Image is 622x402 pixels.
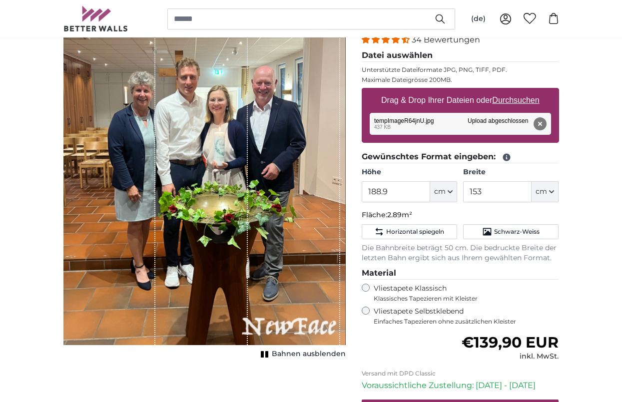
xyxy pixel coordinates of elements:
[362,35,412,44] span: 4.32 stars
[374,295,551,303] span: Klassisches Tapezieren mit Kleister
[258,347,346,361] button: Bahnen ausblenden
[377,90,544,110] label: Drag & Drop Ihrer Dateien oder
[494,228,540,236] span: Schwarz-Weiss
[387,210,412,219] span: 2.89m²
[362,267,559,280] legend: Material
[536,187,547,197] span: cm
[462,352,559,362] div: inkl. MwSt.
[362,76,559,84] p: Maximale Dateigrösse 200MB.
[362,49,559,62] legend: Datei auswählen
[362,370,559,378] p: Versand mit DPD Classic
[362,151,559,163] legend: Gewünschtes Format eingeben:
[374,284,551,303] label: Vliestapete Klassisch
[362,224,457,239] button: Horizontal spiegeln
[386,228,444,236] span: Horizontal spiegeln
[430,181,457,202] button: cm
[272,349,346,359] span: Bahnen ausblenden
[63,6,128,31] img: Betterwalls
[463,10,494,28] button: (de)
[362,66,559,74] p: Unterstützte Dateiformate JPG, PNG, TIFF, PDF.
[532,181,559,202] button: cm
[462,333,559,352] span: €139,90 EUR
[374,307,559,326] label: Vliestapete Selbstklebend
[362,167,457,177] label: Höhe
[492,96,539,104] u: Durchsuchen
[434,187,446,197] span: cm
[463,224,559,239] button: Schwarz-Weiss
[362,210,559,220] p: Fläche:
[362,243,559,263] p: Die Bahnbreite beträgt 50 cm. Die bedruckte Breite der letzten Bahn ergibt sich aus Ihrem gewählt...
[412,35,480,44] span: 34 Bewertungen
[374,318,559,326] span: Einfaches Tapezieren ohne zusätzlichen Kleister
[463,167,559,177] label: Breite
[362,380,559,392] p: Voraussichtliche Zustellung: [DATE] - [DATE]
